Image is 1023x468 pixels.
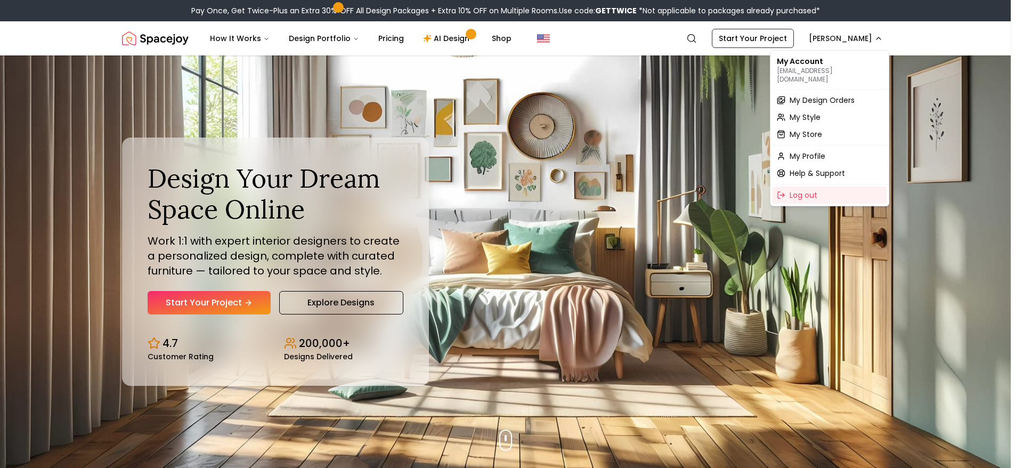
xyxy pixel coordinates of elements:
[770,50,889,206] div: [PERSON_NAME]
[790,112,821,123] span: My Style
[773,92,887,109] a: My Design Orders
[773,165,887,182] a: Help & Support
[773,109,887,126] a: My Style
[790,95,855,106] span: My Design Orders
[777,67,882,84] p: [EMAIL_ADDRESS][DOMAIN_NAME]
[790,168,845,179] span: Help & Support
[773,148,887,165] a: My Profile
[790,190,817,200] span: Log out
[790,129,822,140] span: My Store
[773,53,887,87] div: My Account
[773,126,887,143] a: My Store
[790,151,825,162] span: My Profile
